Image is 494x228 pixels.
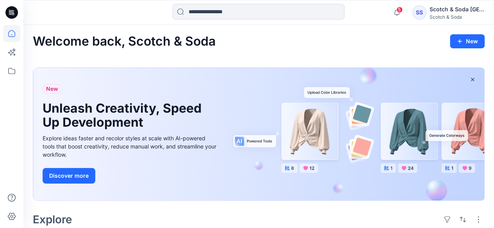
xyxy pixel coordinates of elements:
span: New [46,84,58,94]
div: Explore ideas faster and recolor styles at scale with AI-powered tools that boost creativity, red... [43,134,218,159]
h1: Unleash Creativity, Speed Up Development [43,101,207,129]
div: Scotch & Soda [GEOGRAPHIC_DATA] [430,5,484,14]
button: New [450,34,485,48]
div: SS [412,5,426,19]
h2: Welcome back, Scotch & Soda [33,34,216,49]
span: 5 [396,7,403,13]
a: Discover more [43,168,218,184]
h2: Explore [33,213,72,226]
button: Discover more [43,168,95,184]
div: Scotch & Soda [430,14,484,20]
